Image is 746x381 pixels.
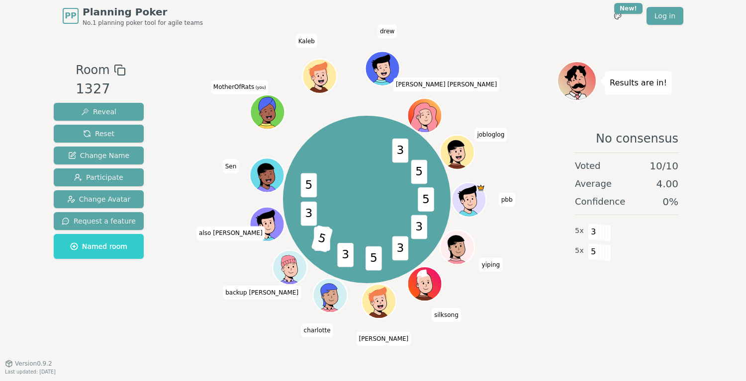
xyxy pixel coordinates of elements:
span: 5 x [575,226,584,236]
span: Named room [70,241,127,251]
span: Room [76,61,109,79]
button: Reset [54,125,144,143]
span: 5 [366,246,382,271]
span: 3 [301,202,317,226]
span: PP [65,10,76,22]
span: 4.00 [656,177,678,191]
span: Click to change your name [474,128,507,142]
span: Click to change your name [357,331,411,345]
span: Click to change your name [301,323,333,337]
span: 3 [314,227,330,251]
span: Click to change your name [432,307,461,321]
p: Results are in! [610,76,667,90]
span: 5 [301,173,317,198]
span: Click to change your name [479,258,503,272]
span: 5 [418,187,434,212]
span: 3 [392,139,408,163]
span: 5 [311,225,333,252]
span: Last updated: [DATE] [5,369,56,375]
span: No consensus [596,131,678,147]
span: Change Name [68,151,129,160]
button: Change Name [54,147,144,164]
span: pbb is the host [477,183,485,192]
span: Click to change your name [393,77,499,91]
span: 3 [588,224,599,240]
button: Click to change your avatar [252,96,284,128]
button: Participate [54,168,144,186]
span: Average [575,177,612,191]
button: Named room [54,234,144,259]
span: Click to change your name [499,193,515,207]
span: Version 0.9.2 [15,360,52,368]
a: Log in [647,7,683,25]
button: Reveal [54,103,144,121]
span: 0 % [662,195,678,209]
span: 5 x [575,245,584,256]
span: No.1 planning poker tool for agile teams [83,19,203,27]
button: Version0.9.2 [5,360,52,368]
span: 3 [411,215,427,239]
span: Reset [83,129,114,139]
span: Voted [575,159,601,173]
span: 3 [392,236,408,261]
a: PPPlanning PokerNo.1 planning poker tool for agile teams [63,5,203,27]
span: 5 [588,243,599,260]
div: New! [614,3,643,14]
span: 3 [338,243,354,267]
div: 1327 [76,79,125,99]
span: Planning Poker [83,5,203,19]
span: Click to change your name [211,80,269,94]
span: Reveal [81,107,116,117]
button: New! [609,7,627,25]
span: Click to change your name [223,159,239,173]
span: Click to change your name [196,226,265,240]
span: Request a feature [62,216,136,226]
button: Request a feature [54,212,144,230]
span: Confidence [575,195,625,209]
span: 10 / 10 [650,159,678,173]
span: Click to change your name [296,34,317,48]
span: Change Avatar [67,194,131,204]
span: Click to change your name [223,285,301,299]
span: 5 [411,160,427,184]
span: (you) [254,85,266,90]
span: Click to change your name [377,24,397,38]
button: Change Avatar [54,190,144,208]
span: Participate [74,172,123,182]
